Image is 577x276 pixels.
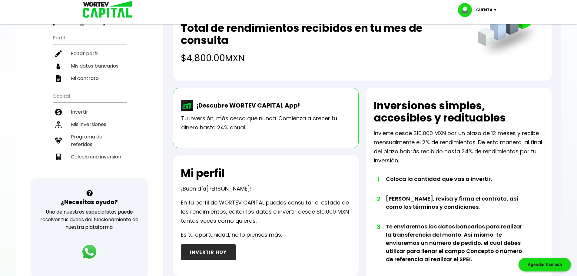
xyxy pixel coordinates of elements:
h2: Inversiones simples, accesibles y redituables [374,100,544,124]
ul: Perfil [53,31,126,85]
a: Invertir [53,106,126,118]
img: wortev-capital-app-icon [181,100,193,111]
p: En tu perfil de WORTEV CAPITAL puedes consultar el estado de los rendimientos, editar los datos e... [181,198,351,225]
p: ¡Buen día ! [181,184,252,193]
img: datos-icon.10cf9172.svg [55,63,62,69]
h4: $4,800.00 MXN [181,51,465,65]
p: Es tu oportunidad, no lo pienses más. [181,230,282,239]
img: invertir-icon.b3b967d7.svg [55,109,62,115]
p: Invierte desde $10,000 MXN por un plazo de 12 meses y recibe mensualmente el 2% de rendimientos. ... [374,129,544,165]
img: contrato-icon.f2db500c.svg [55,75,62,82]
p: Cuenta [476,5,492,15]
p: Tu inversión, más cerca que nunca. Comienza a crecer tu dinero hasta 24% anual. [181,114,350,132]
div: Agendar llamada [519,258,571,271]
h3: ¿Necesitas ayuda? [61,198,118,207]
img: calculadora-icon.17d418c4.svg [55,154,62,160]
a: Programa de referidos [53,131,126,151]
button: INVERTIR HOY [181,244,236,260]
img: logos_whatsapp-icon.242b2217.svg [81,243,98,260]
a: Mis datos bancarios [53,60,126,72]
ul: Capital [53,89,126,178]
img: inversiones-icon.6695dc30.svg [55,121,62,128]
li: Coloca la cantidad que vas a invertir. [386,175,527,195]
h2: Mi perfil [181,167,224,179]
span: 2 [377,195,380,204]
img: profile-image [458,3,476,17]
h2: Total de rendimientos recibidos en tu mes de consulta [181,22,465,46]
img: editar-icon.952d3147.svg [55,50,62,57]
p: Uno de nuestros especialistas puede resolver tus dudas del funcionamiento de nuestra plataforma. [38,208,141,231]
li: [PERSON_NAME], revisa y firma el contrato, así como los términos y condiciones. [386,195,527,222]
p: ¡Descubre WORTEV CAPITAL App! [193,101,300,110]
a: Mis inversiones [53,118,126,131]
h3: Buen día, [53,11,126,26]
span: [PERSON_NAME] [206,185,250,192]
a: Calcula una inversión [53,151,126,163]
img: recomiendanos-icon.9b8e9327.svg [55,137,62,144]
span: 1 [377,175,380,184]
span: 3 [377,222,380,231]
li: Te enviaremos los datos bancarios para realizar la transferencia del monto. Así mismo, te enviare... [386,222,527,275]
img: icon-down [492,9,501,11]
a: Mi contrato [53,72,126,85]
a: Editar perfil [53,47,126,60]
